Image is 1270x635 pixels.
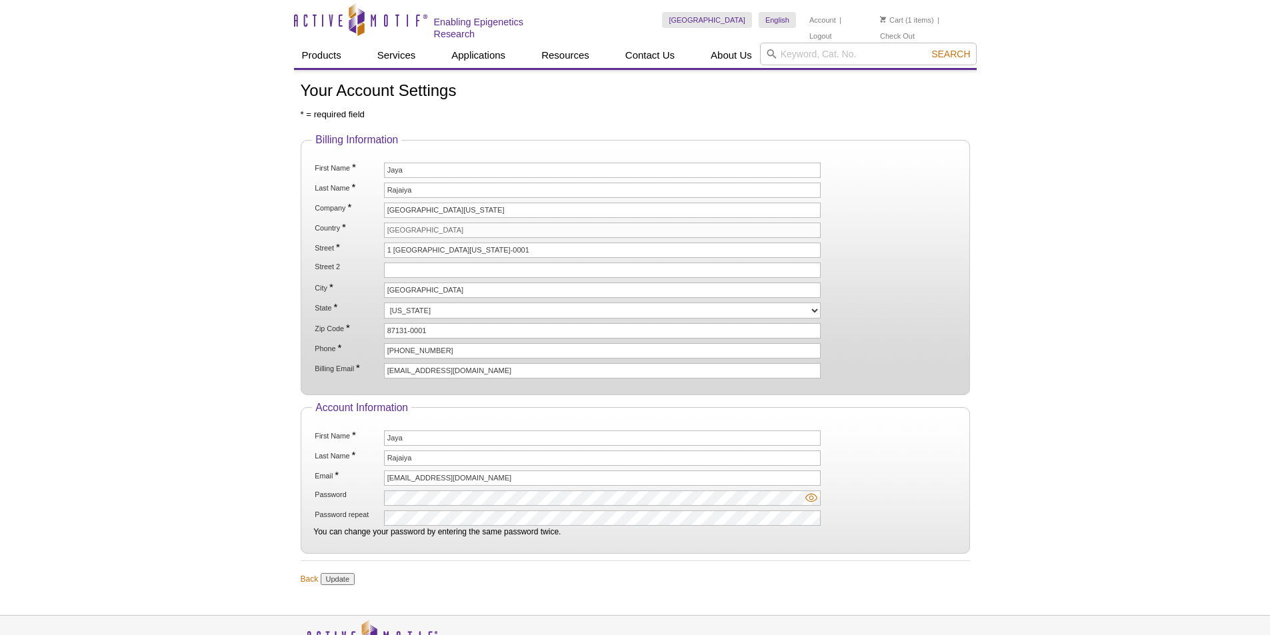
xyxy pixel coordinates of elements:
li: You can change your password by entering the same password twice. [313,510,956,538]
li: | [839,12,841,28]
a: About Us [703,43,760,68]
a: Applications [443,43,513,68]
label: Password [313,490,381,499]
a: Cart [880,15,903,25]
legend: Account Information [312,402,411,414]
label: Phone [313,343,381,353]
p: * = required field [301,109,970,121]
a: Resources [533,43,597,68]
img: password-eye.svg [805,492,817,504]
label: Last Name [313,450,381,460]
label: City [313,283,381,293]
label: Company [313,203,381,213]
label: State [313,303,381,313]
a: Account [809,15,836,25]
label: Billing Email [313,363,381,373]
legend: Billing Information [312,134,401,146]
label: Password repeat [313,510,381,519]
input: Update [321,573,355,585]
label: Country [313,223,381,233]
li: | [937,12,939,28]
img: Your Cart [880,16,886,23]
li: (1 items) [880,12,934,28]
a: Contact Us [617,43,683,68]
label: First Name [313,163,381,173]
h1: Your Account Settings [301,82,970,101]
span: Search [931,49,970,59]
label: First Name [313,430,381,440]
a: Logout [809,31,832,41]
h2: Enabling Epigenetics Research [434,16,565,40]
a: Back [301,573,319,585]
input: Keyword, Cat. No. [760,43,977,65]
button: Search [927,48,974,60]
label: Street [313,243,381,253]
a: [GEOGRAPHIC_DATA] [662,12,752,28]
a: Services [369,43,424,68]
label: Street 2 [313,263,381,271]
a: Check Out [880,31,915,41]
label: Last Name [313,183,381,193]
label: Zip Code [313,323,381,333]
a: English [759,12,796,28]
label: Email [313,470,381,480]
a: Products [294,43,349,68]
